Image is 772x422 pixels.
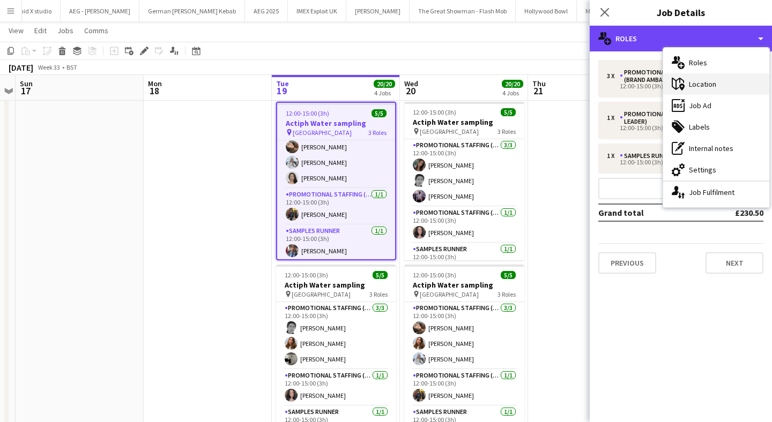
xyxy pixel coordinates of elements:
span: Week 33 [35,63,62,71]
span: 3 Roles [498,290,516,298]
a: Edit [30,24,51,37]
app-card-role: Promotional Staffing (Brand Ambassadors)3/312:00-15:00 (3h)[PERSON_NAME][PERSON_NAME][PERSON_NAME] [404,302,524,370]
span: 20 [403,85,418,97]
div: Roles [663,52,769,73]
span: Thu [532,79,546,88]
td: Grand total [598,204,700,221]
span: Jobs [57,26,73,35]
span: View [9,26,24,35]
div: 4 Jobs [502,89,523,97]
a: View [4,24,28,37]
div: Roles [590,26,772,51]
app-card-role: Promotional Staffing (Team Leader)1/112:00-15:00 (3h)[PERSON_NAME] [277,189,395,225]
button: The Great Showman - Flash Mob [410,1,516,21]
app-card-role: Promotional Staffing (Team Leader)1/112:00-15:00 (3h)[PERSON_NAME] [404,370,524,406]
button: Previous [598,252,656,274]
button: Liquid X studio [3,1,61,21]
app-card-role: Samples runner1/112:00-15:00 (3h)[PERSON_NAME] [277,225,395,261]
app-card-role: Promotional Staffing (Brand Ambassadors)3/312:00-15:00 (3h)[PERSON_NAME][PERSON_NAME][PERSON_NAME] [277,121,395,189]
div: [DATE] [9,62,33,73]
span: 5/5 [372,109,387,117]
div: 1 x [607,152,620,160]
span: 12:00-15:00 (3h) [413,271,456,279]
app-job-card: 12:00-15:00 (3h)5/5Actiph Water sampling [GEOGRAPHIC_DATA]3 RolesPromotional Staffing (Brand Amba... [276,102,396,260]
app-card-role: Samples runner1/112:00-15:00 (3h) [404,243,524,280]
app-job-card: 12:00-15:00 (3h)5/5Actiph Water sampling [GEOGRAPHIC_DATA]3 RolesPromotional Staffing (Brand Amba... [404,102,524,260]
div: Job Ad [663,95,769,116]
button: AEG - [PERSON_NAME] [61,1,139,21]
div: Settings [663,159,769,180]
button: Hollywood Bowl [516,1,577,21]
div: 12:00-15:00 (3h) [607,125,744,131]
span: [GEOGRAPHIC_DATA] [420,290,479,298]
div: 12:00-15:00 (3h) [607,160,744,165]
span: 12:00-15:00 (3h) [285,271,328,279]
span: 5/5 [501,271,516,279]
div: Labels [663,116,769,138]
div: Internal notes [663,138,769,159]
button: Add role [598,178,763,199]
span: 12:00-15:00 (3h) [286,109,329,117]
div: Location [663,73,769,95]
app-card-role: Promotional Staffing (Brand Ambassadors)3/312:00-15:00 (3h)[PERSON_NAME][PERSON_NAME][PERSON_NAME] [404,139,524,207]
a: Jobs [53,24,78,37]
td: £230.50 [700,204,763,221]
span: 19 [274,85,289,97]
button: German [PERSON_NAME] Kebab [139,1,245,21]
div: 1 x [607,114,620,122]
span: [GEOGRAPHIC_DATA] [292,290,351,298]
app-card-role: Promotional Staffing (Team Leader)1/112:00-15:00 (3h)[PERSON_NAME] [276,370,396,406]
span: [GEOGRAPHIC_DATA] [420,127,479,135]
span: Tue [276,79,289,88]
div: BST [66,63,77,71]
div: 3 x [607,72,620,80]
span: 3 Roles [369,290,388,298]
h3: Actiph Water sampling [277,118,395,128]
div: Samples runner [620,152,679,160]
span: [GEOGRAPHIC_DATA] [293,129,352,137]
app-card-role: Promotional Staffing (Brand Ambassadors)3/312:00-15:00 (3h)[PERSON_NAME][PERSON_NAME][PERSON_NAME] [276,302,396,370]
span: 20/20 [374,80,395,88]
div: 4 Jobs [374,89,395,97]
app-card-role: Promotional Staffing (Team Leader)1/112:00-15:00 (3h)[PERSON_NAME] [404,207,524,243]
span: Comms [84,26,108,35]
button: AEG 2025 [245,1,288,21]
span: 21 [531,85,546,97]
span: 17 [18,85,33,97]
div: Promotional Staffing (Team Leader) [620,110,725,125]
h3: Job Details [590,5,772,19]
span: Wed [404,79,418,88]
button: Manchester Credit Union [577,1,663,21]
h3: Actiph Water sampling [404,280,524,290]
button: IMEX Exploit UK [288,1,346,21]
span: Sun [20,79,33,88]
span: 3 Roles [368,129,387,137]
span: 3 Roles [498,127,516,135]
span: 5/5 [501,108,516,116]
span: Mon [148,79,162,88]
span: 20/20 [502,80,523,88]
div: 12:00-15:00 (3h) [607,84,744,89]
button: [PERSON_NAME] [346,1,410,21]
a: Comms [80,24,113,37]
h3: Actiph Water sampling [404,117,524,127]
div: Promotional Staffing (Brand Ambassadors) [620,69,722,84]
span: 18 [146,85,162,97]
span: 12:00-15:00 (3h) [413,108,456,116]
span: 5/5 [373,271,388,279]
div: Job Fulfilment [663,182,769,203]
h3: Actiph Water sampling [276,280,396,290]
span: Edit [34,26,47,35]
button: Next [706,252,763,274]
